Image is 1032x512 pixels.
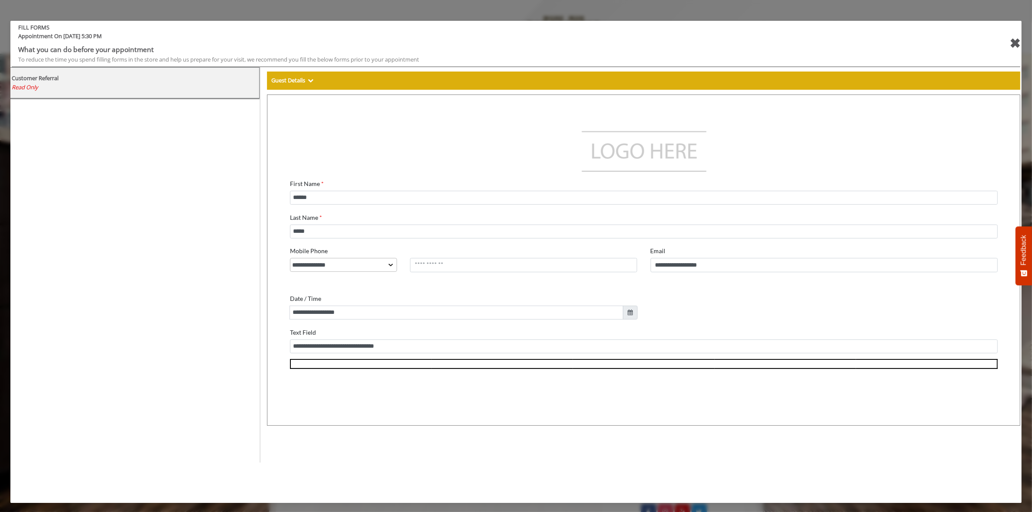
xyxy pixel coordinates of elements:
[1009,33,1020,54] div: close forms
[308,76,313,84] span: Show
[15,223,41,237] label: Text Field
[267,72,1020,90] div: Guest Details Show
[12,32,935,44] span: Appointment On [DATE] 5:30 PM
[1016,226,1032,285] button: Feedback - Show survey
[271,76,305,84] b: Guest Details
[12,23,935,32] b: FILL FORMS
[18,55,929,64] div: To reduce the time you spend filling forms in the store and help us prepare for your visit, we re...
[1020,235,1028,265] span: Feedback
[375,142,391,156] label: Email
[18,45,154,54] b: What you can do before your appointment
[12,83,38,91] span: Read Only
[267,95,1020,426] iframe: formsViewWeb
[12,74,59,82] b: Customer Referral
